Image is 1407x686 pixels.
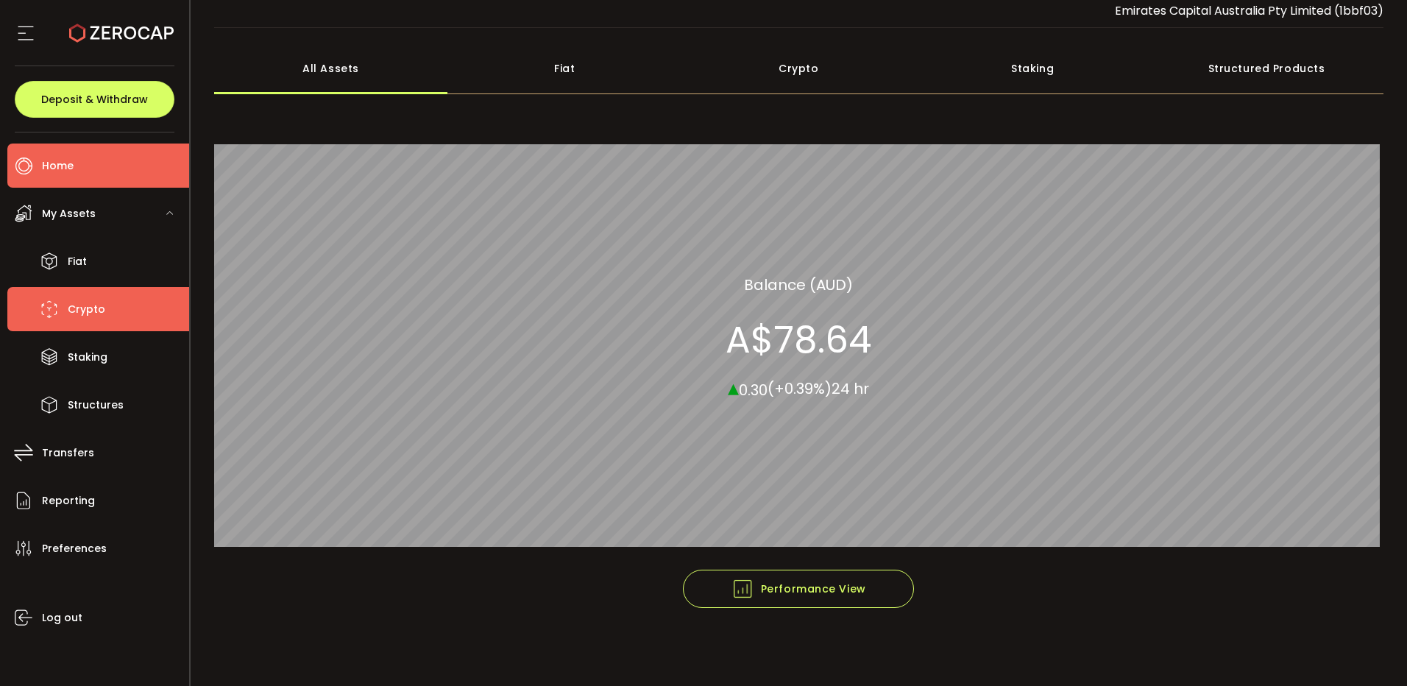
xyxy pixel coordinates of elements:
[42,155,74,177] span: Home
[726,317,871,361] section: A$78.64
[768,378,832,399] span: (+0.39%)
[1115,2,1383,19] span: Emirates Capital Australia Pty Limited (1bbf03)
[68,395,124,416] span: Structures
[42,442,94,464] span: Transfers
[41,94,148,105] span: Deposit & Withdraw
[915,43,1149,94] div: Staking
[744,273,853,295] section: Balance (AUD)
[1333,615,1407,686] iframe: Chat Widget
[683,570,914,608] button: Performance View
[681,43,915,94] div: Crypto
[42,607,82,629] span: Log out
[1149,43,1383,94] div: Structured Products
[447,43,681,94] div: Fiat
[214,43,448,94] div: All Assets
[68,347,107,368] span: Staking
[728,371,739,403] span: ▴
[68,299,105,320] span: Crypto
[15,81,174,118] button: Deposit & Withdraw
[832,378,869,399] span: 24 hr
[739,379,768,400] span: 0.30
[42,203,96,224] span: My Assets
[731,578,866,600] span: Performance View
[68,251,87,272] span: Fiat
[42,538,107,559] span: Preferences
[42,490,95,512] span: Reporting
